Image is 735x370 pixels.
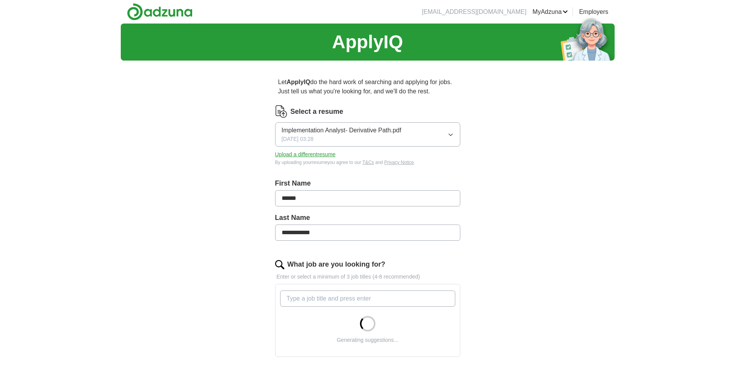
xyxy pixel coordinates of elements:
label: Select a resume [291,106,343,117]
a: T&Cs [362,160,374,165]
label: What job are you looking for? [287,259,385,270]
img: search.png [275,260,284,269]
a: Employers [579,7,608,17]
input: Type a job title and press enter [280,291,455,307]
h1: ApplyIQ [332,28,403,56]
a: Privacy Notice [384,160,414,165]
label: First Name [275,178,460,189]
img: Adzuna logo [127,3,193,20]
label: Last Name [275,213,460,223]
div: By uploading your resume you agree to our and . [275,159,460,166]
p: Enter or select a minimum of 3 job titles (4-8 recommended) [275,273,460,281]
strong: ApplyIQ [287,79,310,85]
p: Let do the hard work of searching and applying for jobs. Just tell us what you're looking for, an... [275,74,460,99]
span: [DATE] 03:28 [282,135,314,143]
li: [EMAIL_ADDRESS][DOMAIN_NAME] [422,7,526,17]
button: Upload a differentresume [275,150,336,159]
a: MyAdzuna [532,7,568,17]
span: Implementation Analyst- Derivative Path.pdf [282,126,401,135]
img: CV Icon [275,105,287,118]
button: Implementation Analyst- Derivative Path.pdf[DATE] 03:28 [275,122,460,147]
div: Generating suggestions... [337,336,399,344]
